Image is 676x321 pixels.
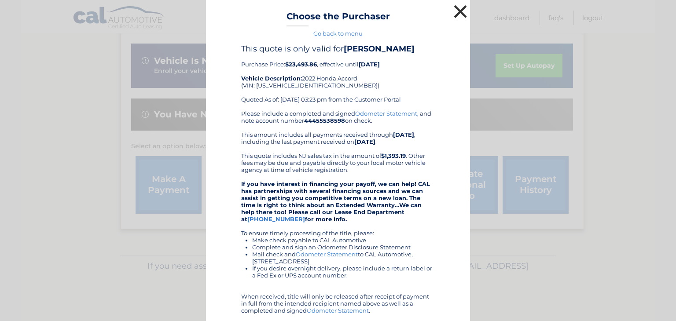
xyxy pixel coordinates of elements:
b: [DATE] [393,131,414,138]
b: $1,393.19 [381,152,406,159]
a: [PHONE_NUMBER] [247,215,305,223]
a: Odometer Statement [307,307,369,314]
strong: Vehicle Description: [241,75,302,82]
b: $23,493.86 [285,61,317,68]
li: Make check payable to CAL Automotive [252,237,435,244]
a: Odometer Statement [355,110,417,117]
li: Complete and sign an Odometer Disclosure Statement [252,244,435,251]
button: × [452,3,469,20]
b: [PERSON_NAME] [344,44,415,54]
b: [DATE] [359,61,380,68]
b: [DATE] [354,138,375,145]
h3: Choose the Purchaser [287,11,390,26]
h4: This quote is only valid for [241,44,435,54]
div: Purchase Price: , effective until 2022 Honda Accord (VIN: [US_VEHICLE_IDENTIFICATION_NUMBER]) Quo... [241,44,435,110]
li: If you desire overnight delivery, please include a return label or a Fed Ex or UPS account number. [252,265,435,279]
a: Go back to menu [313,30,363,37]
li: Mail check and to CAL Automotive, [STREET_ADDRESS] [252,251,435,265]
b: 44455538598 [304,117,345,124]
a: Odometer Statement [296,251,358,258]
strong: If you have interest in financing your payoff, we can help! CAL has partnerships with several fin... [241,180,430,223]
